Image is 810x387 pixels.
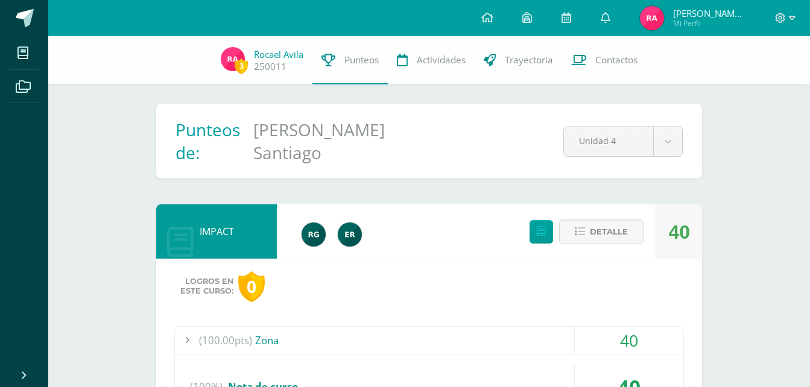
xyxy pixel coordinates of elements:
span: Mi Perfil [673,18,745,28]
span: [PERSON_NAME] Santiago [673,7,745,19]
span: Contactos [595,54,638,66]
a: Punteos [312,36,388,84]
span: (100.00pts) [199,327,252,354]
a: 250011 [254,60,286,73]
h1: Punteos de: [176,118,253,164]
a: Rocael Avila [254,48,303,60]
span: Logros en este curso: [180,277,233,296]
span: Detalle [590,221,628,243]
div: IMPACT [156,204,277,259]
a: Contactos [562,36,647,84]
div: 40 [575,327,683,354]
a: Trayectoria [475,36,562,84]
div: 40 [668,205,690,259]
div: 0 [238,271,265,302]
img: 62ce50ef1053bc6a35ead78aeedbb622.png [640,6,664,30]
img: 43406b00e4edbe00e0fe2658b7eb63de.png [338,222,362,247]
a: Unidad 4 [564,127,682,156]
span: Actividades [417,54,466,66]
button: Detalle [559,219,644,244]
a: Actividades [388,36,475,84]
span: Punteos [344,54,379,66]
div: Zona [175,327,683,354]
img: 62ce50ef1053bc6a35ead78aeedbb622.png [221,47,245,71]
span: Trayectoria [505,54,553,66]
h1: [PERSON_NAME] Santiago [253,118,424,164]
span: Unidad 4 [579,127,638,155]
span: 3 [235,58,248,74]
img: 24ef3269677dd7dd963c57b86ff4a022.png [302,222,326,247]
